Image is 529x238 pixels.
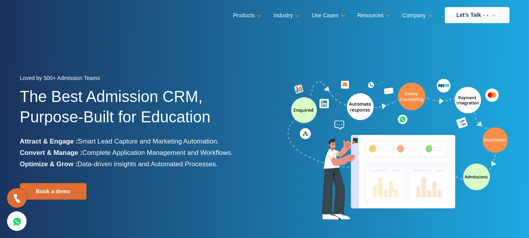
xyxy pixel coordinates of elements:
[20,149,83,156] b: Convert & Manage :
[312,10,343,21] a: Use Cases
[20,183,87,200] a: Book a demo
[273,10,298,21] a: Industry
[20,138,78,145] b: Attract & Engage :
[286,77,509,223] img: admission-software-home-page-header
[445,7,509,23] a: Let’s Talk
[403,10,431,21] a: Company
[20,160,78,168] b: Optimize & Grow :
[357,10,389,21] a: Resources
[82,149,233,156] span: Complete Application Management and Workflows.
[78,160,218,168] span: Data-driven insights and Automated Processes.
[78,138,219,145] span: Smart Lead Capture and Marketing Automation.
[20,73,259,86] div: Loved by 500+ Admission Teams
[233,10,260,21] a: Products
[20,86,259,136] h1: The Best Admission CRM, Purpose-Built for Education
